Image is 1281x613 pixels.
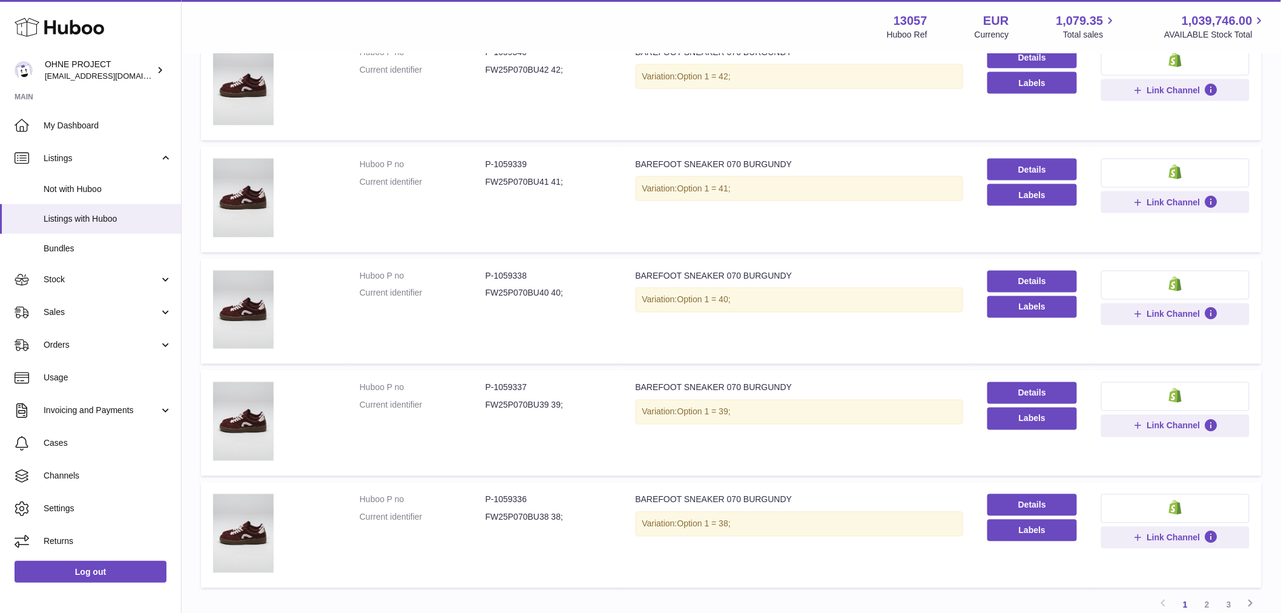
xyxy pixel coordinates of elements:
[636,271,963,282] div: BAREFOOT SNEAKER 070 BURGUNDY
[44,437,172,449] span: Cases
[677,407,731,417] span: Option 1 = 39;
[1056,13,1104,29] span: 1,079.35
[44,184,172,195] span: Not with Huboo
[887,29,927,41] div: Huboo Ref
[1101,303,1250,325] button: Link Channel
[987,72,1078,94] button: Labels
[987,159,1078,181] a: Details
[486,400,611,411] dd: FW25P070BU39 39;
[360,494,486,506] dt: Huboo P no
[44,503,172,514] span: Settings
[1101,191,1250,213] button: Link Channel
[987,184,1078,206] button: Labels
[636,400,963,425] div: Variation:
[1169,165,1182,179] img: shopify-small.png
[44,243,172,254] span: Bundles
[1164,29,1266,41] span: AVAILABLE Stock Total
[1063,29,1117,41] span: Total sales
[1147,197,1200,208] span: Link Channel
[1147,532,1200,543] span: Link Channel
[360,176,486,188] dt: Current identifier
[486,176,611,188] dd: FW25P070BU41 41;
[213,47,274,125] img: BAREFOOT SNEAKER 070 BURGUNDY
[360,288,486,299] dt: Current identifier
[15,61,33,79] img: internalAdmin-13057@internal.huboo.com
[1147,420,1200,431] span: Link Channel
[1169,277,1182,291] img: shopify-small.png
[1169,500,1182,515] img: shopify-small.png
[636,288,963,313] div: Variation:
[44,372,172,383] span: Usage
[360,64,486,76] dt: Current identifier
[44,306,159,318] span: Sales
[677,295,731,305] span: Option 1 = 40;
[636,159,963,170] div: BAREFOOT SNEAKER 070 BURGUNDY
[44,120,172,131] span: My Dashboard
[636,494,963,506] div: BAREFOOT SNEAKER 070 BURGUNDY
[44,213,172,225] span: Listings with Huboo
[677,519,731,529] span: Option 1 = 38;
[1101,527,1250,549] button: Link Channel
[987,382,1078,404] a: Details
[677,184,731,193] span: Option 1 = 41;
[636,176,963,201] div: Variation:
[15,561,166,583] a: Log out
[45,71,178,81] span: [EMAIL_ADDRESS][DOMAIN_NAME]
[1101,415,1250,437] button: Link Channel
[987,296,1078,318] button: Labels
[486,271,611,282] dd: P-1059338
[44,339,159,351] span: Orders
[987,408,1078,429] button: Labels
[44,470,172,482] span: Channels
[1169,53,1182,67] img: shopify-small.png
[975,29,1009,41] div: Currency
[1164,13,1266,41] a: 1,039,746.00 AVAILABLE Stock Total
[44,535,172,547] span: Returns
[44,274,159,285] span: Stock
[486,288,611,299] dd: FW25P070BU40 40;
[983,13,1009,29] strong: EUR
[360,271,486,282] dt: Huboo P no
[636,64,963,89] div: Variation:
[1147,309,1200,320] span: Link Channel
[360,382,486,394] dt: Huboo P no
[213,159,274,237] img: BAREFOOT SNEAKER 070 BURGUNDY
[636,382,963,394] div: BAREFOOT SNEAKER 070 BURGUNDY
[213,494,274,573] img: BAREFOOT SNEAKER 070 BURGUNDY
[987,47,1078,68] a: Details
[360,400,486,411] dt: Current identifier
[213,382,274,461] img: BAREFOOT SNEAKER 070 BURGUNDY
[987,520,1078,542] button: Labels
[1101,79,1250,101] button: Link Channel
[44,153,159,164] span: Listings
[987,494,1078,516] a: Details
[1182,13,1253,29] span: 1,039,746.00
[636,512,963,537] div: Variation:
[486,494,611,506] dd: P-1059336
[1056,13,1118,41] a: 1,079.35 Total sales
[360,159,486,170] dt: Huboo P no
[677,71,731,81] span: Option 1 = 42;
[486,512,611,523] dd: FW25P070BU38 38;
[45,59,154,82] div: OHNE PROJECT
[1169,388,1182,403] img: shopify-small.png
[894,13,927,29] strong: 13057
[44,405,159,416] span: Invoicing and Payments
[486,159,611,170] dd: P-1059339
[486,382,611,394] dd: P-1059337
[1147,85,1200,96] span: Link Channel
[213,271,274,350] img: BAREFOOT SNEAKER 070 BURGUNDY
[987,271,1078,293] a: Details
[486,64,611,76] dd: FW25P070BU42 42;
[360,512,486,523] dt: Current identifier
